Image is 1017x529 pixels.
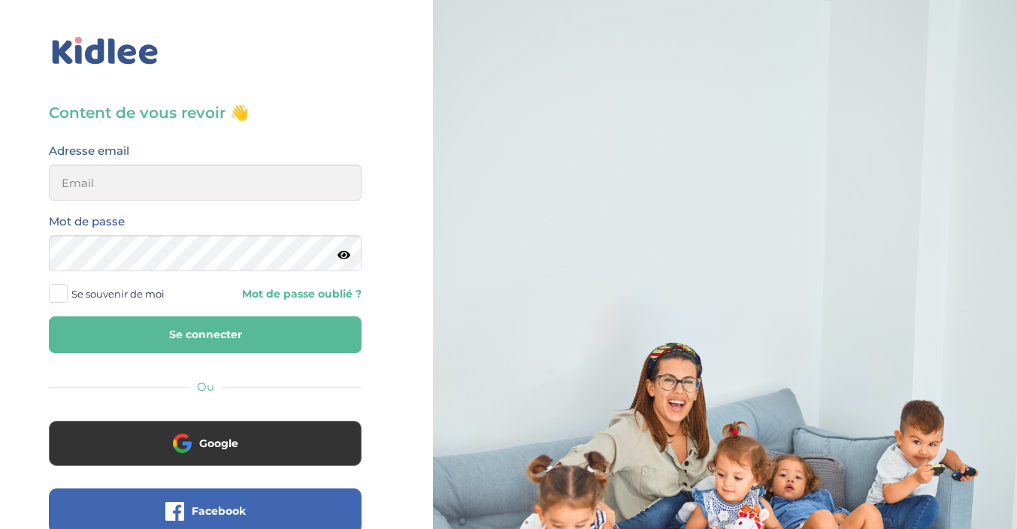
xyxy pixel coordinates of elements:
[49,34,162,68] img: logo_kidlee_bleu
[49,421,362,466] button: Google
[197,379,214,394] span: Ou
[173,434,192,452] img: google.png
[49,102,362,123] h3: Content de vous revoir 👋
[192,503,246,518] span: Facebook
[71,284,165,304] span: Se souvenir de moi
[199,436,238,451] span: Google
[49,165,362,201] input: Email
[49,212,125,231] label: Mot de passe
[165,502,184,521] img: facebook.png
[49,141,129,161] label: Adresse email
[49,446,362,461] a: Google
[49,316,362,353] button: Se connecter
[49,514,362,528] a: Facebook
[216,287,362,301] a: Mot de passe oublié ?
